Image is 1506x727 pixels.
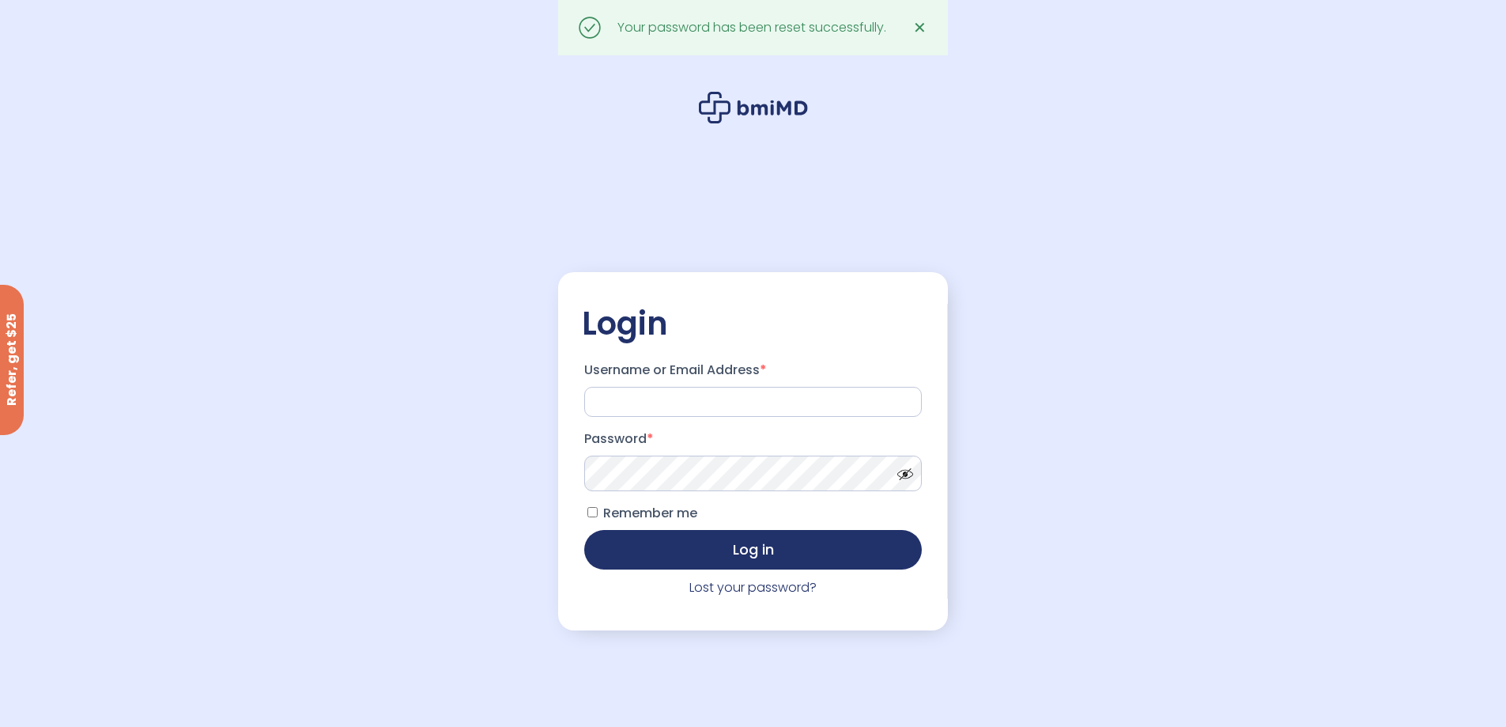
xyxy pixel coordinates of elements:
span: Remember me [603,504,697,522]
label: Password [584,426,922,452]
a: Lost your password? [689,578,817,596]
label: Username or Email Address [584,358,922,383]
div: Your password has been reset successfully. [617,17,886,39]
input: Remember me [587,507,598,517]
button: Log in [584,530,922,570]
h2: Login [582,304,924,343]
span: ✕ [913,17,927,39]
a: ✕ [904,12,936,44]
